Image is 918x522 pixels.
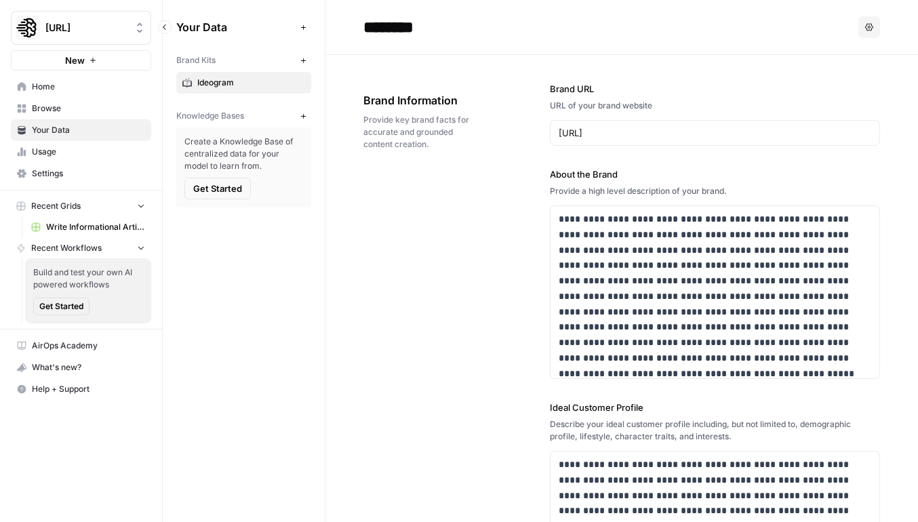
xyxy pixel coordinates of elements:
span: Knowledge Bases [176,110,244,122]
a: Usage [11,141,151,163]
button: Help + Support [11,378,151,400]
span: Brand Kits [176,54,216,66]
button: Get Started [33,298,89,315]
span: Your Data [32,124,145,136]
div: URL of your brand website [550,100,881,112]
button: Recent Grids [11,196,151,216]
input: www.sundaysoccer.com [559,126,872,140]
span: New [65,54,85,67]
button: Get Started [184,178,251,199]
button: Workspace: Ideogram.ai [11,11,151,45]
span: Brand Information [363,92,474,108]
span: Recent Grids [31,200,81,212]
span: Get Started [193,182,242,195]
span: AirOps Academy [32,340,145,352]
img: Ideogram.ai Logo [16,16,40,40]
a: Browse [11,98,151,119]
span: Your Data [176,19,295,35]
div: Describe your ideal customer profile including, but not limited to, demographic profile, lifestyl... [550,418,881,443]
div: Provide a high level description of your brand. [550,185,881,197]
label: Ideal Customer Profile [550,401,881,414]
span: [URL] [45,21,127,35]
a: Settings [11,163,151,184]
span: Provide key brand facts for accurate and grounded content creation. [363,114,474,150]
span: Browse [32,102,145,115]
span: Settings [32,167,145,180]
span: Write Informational Article [46,221,145,233]
span: Get Started [39,300,83,313]
label: About the Brand [550,167,881,181]
a: AirOps Academy [11,335,151,357]
label: Brand URL [550,82,881,96]
a: Write Informational Article [25,216,151,238]
span: Recent Workflows [31,242,102,254]
button: What's new? [11,357,151,378]
a: Your Data [11,119,151,141]
div: What's new? [12,357,151,378]
a: Ideogram [176,72,311,94]
span: Help + Support [32,383,145,395]
span: Ideogram [197,77,305,89]
span: Create a Knowledge Base of centralized data for your model to learn from. [184,136,303,172]
button: Recent Workflows [11,238,151,258]
span: Usage [32,146,145,158]
button: New [11,50,151,71]
span: Build and test your own AI powered workflows [33,266,143,291]
span: Home [32,81,145,93]
a: Home [11,76,151,98]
